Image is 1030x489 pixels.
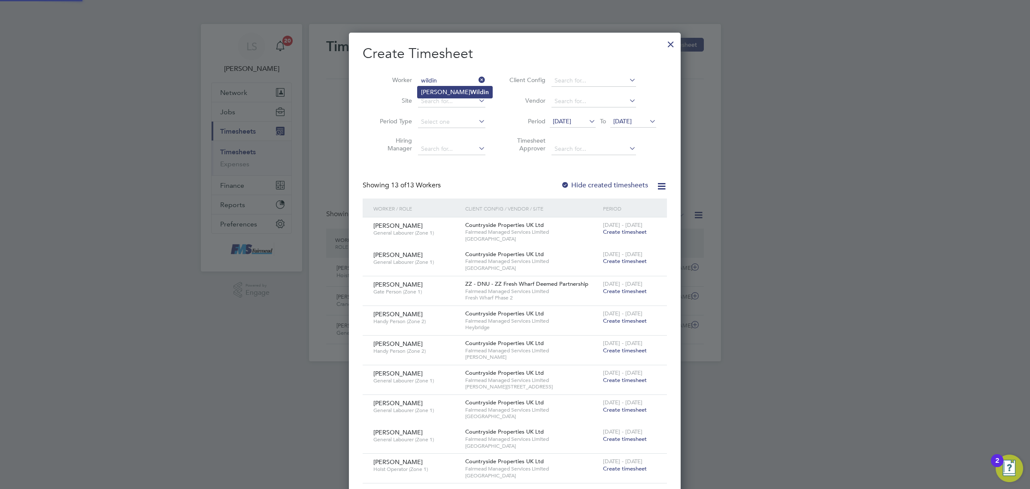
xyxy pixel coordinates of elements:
[465,280,588,287] span: ZZ - DNU - ZZ Fresh Wharf Deemed Partnership
[373,466,459,473] span: Hoist Operator (Zone 1)
[603,257,647,265] span: Create timesheet
[465,229,599,235] span: Fairmead Managed Services Limited
[603,399,642,406] span: [DATE] - [DATE]
[465,369,544,376] span: Countryside Properties UK Ltd
[373,377,459,384] span: General Labourer (Zone 1)
[373,318,459,325] span: Handy Person (Zone 2)
[507,117,545,125] label: Period
[465,472,599,479] span: [GEOGRAPHIC_DATA]
[465,347,599,354] span: Fairmead Managed Services Limited
[465,458,544,465] span: Countryside Properties UK Ltd
[391,181,406,189] span: 13 of
[465,406,599,413] span: Fairmead Managed Services Limited
[465,339,544,347] span: Countryside Properties UK Ltd
[373,458,423,466] span: [PERSON_NAME]
[465,465,599,472] span: Fairmead Managed Services Limited
[373,436,459,443] span: General Labourer (Zone 1)
[373,428,423,436] span: [PERSON_NAME]
[561,181,648,189] label: Hide created timesheets
[373,407,459,414] span: General Labourer (Zone 1)
[373,370,423,377] span: [PERSON_NAME]
[373,310,423,318] span: [PERSON_NAME]
[603,376,647,384] span: Create timesheet
[465,221,544,229] span: Countryside Properties UK Ltd
[465,235,599,242] span: [GEOGRAPHIC_DATA]
[603,435,647,443] span: Create timesheet
[551,75,636,87] input: Search for...
[465,318,599,324] span: Fairmead Managed Services Limited
[603,228,647,235] span: Create timesheet
[418,95,485,107] input: Search for...
[995,461,999,472] div: 2
[603,406,647,413] span: Create timesheet
[465,443,599,449] span: [GEOGRAPHIC_DATA]
[373,76,412,84] label: Worker
[465,399,544,406] span: Countryside Properties UK Ltd
[465,265,599,272] span: [GEOGRAPHIC_DATA]
[418,143,485,155] input: Search for...
[373,117,412,125] label: Period Type
[465,413,599,420] span: [GEOGRAPHIC_DATA]
[470,89,489,96] b: Wildin
[465,324,599,331] span: Heybridge
[373,251,423,259] span: [PERSON_NAME]
[373,288,459,295] span: Gate Person (Zone 1)
[603,465,647,472] span: Create timesheet
[465,251,544,258] span: Countryside Properties UK Ltd
[373,281,423,288] span: [PERSON_NAME]
[373,137,412,152] label: Hiring Manager
[613,117,632,125] span: [DATE]
[597,116,609,127] span: To
[603,221,642,229] span: [DATE] - [DATE]
[603,317,647,324] span: Create timesheet
[465,288,599,295] span: Fairmead Managed Services Limited
[363,45,667,63] h2: Create Timesheet
[603,428,642,435] span: [DATE] - [DATE]
[553,117,571,125] span: [DATE]
[373,348,459,355] span: Handy Person (Zone 2)
[551,95,636,107] input: Search for...
[391,181,441,189] span: 13 Workers
[601,199,658,218] div: Period
[507,76,545,84] label: Client Config
[465,436,599,443] span: Fairmead Managed Services Limited
[418,116,485,128] input: Select one
[603,347,647,354] span: Create timesheet
[418,75,485,87] input: Search for...
[603,310,642,317] span: [DATE] - [DATE]
[603,251,642,258] span: [DATE] - [DATE]
[551,143,636,155] input: Search for...
[603,369,642,376] span: [DATE] - [DATE]
[418,86,492,98] li: [PERSON_NAME]
[603,458,642,465] span: [DATE] - [DATE]
[507,137,545,152] label: Timesheet Approver
[373,229,459,236] span: General Labourer (Zone 1)
[465,258,599,265] span: Fairmead Managed Services Limited
[371,199,463,218] div: Worker / Role
[603,287,647,295] span: Create timesheet
[373,399,423,407] span: [PERSON_NAME]
[603,339,642,347] span: [DATE] - [DATE]
[465,377,599,384] span: Fairmead Managed Services Limited
[465,310,544,317] span: Countryside Properties UK Ltd
[373,97,412,104] label: Site
[465,354,599,361] span: [PERSON_NAME]
[373,259,459,266] span: General Labourer (Zone 1)
[465,294,599,301] span: Fresh Wharf Phase 2
[996,455,1023,482] button: Open Resource Center, 2 new notifications
[507,97,545,104] label: Vendor
[373,340,423,348] span: [PERSON_NAME]
[465,428,544,435] span: Countryside Properties UK Ltd
[465,383,599,390] span: [PERSON_NAME][STREET_ADDRESS]
[373,222,423,229] span: [PERSON_NAME]
[603,280,642,287] span: [DATE] - [DATE]
[463,199,601,218] div: Client Config / Vendor / Site
[363,181,442,190] div: Showing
